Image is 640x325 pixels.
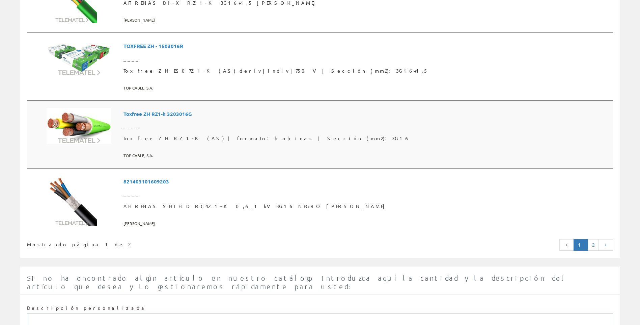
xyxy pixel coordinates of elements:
[123,65,610,77] span: Toxfree ZH ES07Z1-K (AS) deriv|Indiv|750 V | Sección (mm2): 3G16+1,5
[123,53,610,65] span: ____
[123,218,610,229] span: [PERSON_NAME]
[123,132,610,145] span: Toxfree ZH RZ1-K (AS) | formato: bobinas | Sección (mm2): 3G16
[123,175,610,188] span: 821403101609203
[123,150,610,161] span: TOP CABLE, S.A.
[559,239,574,251] a: Página anterior
[123,200,610,212] span: AFIRENAS SHIELD RC4Z1-K 0,6_1 kV 3G16 NEGRO [PERSON_NAME]
[123,15,610,26] span: [PERSON_NAME]
[47,175,97,226] img: Foto artículo AFIRENAS SHIELD RC4Z1-K 0,6_1 kV 3G16 NEGRO BOB (150x150)
[27,239,265,248] div: Mostrando página 1 de 2
[27,305,147,311] label: Descripción personalizada
[598,239,613,251] a: Página siguiente
[47,108,111,144] img: Foto artículo Toxfree ZH RZ1-K (AS) | formato: bobinas | Sección (mm2): 3G16 (192x107.904)
[123,188,610,200] span: ____
[47,40,111,76] img: Foto artículo Toxfree ZH ES07Z1-K (AS) deriv|Indiv|750 V | Sección (mm2): 3G16+1,5 (192x107.904)
[588,239,599,251] a: 2
[27,274,567,291] span: Si no ha encontrado algún artículo en nuestro catálogo introduzca aquí la cantidad y la descripci...
[123,40,610,52] span: TOXFREE ZH - 1503016R
[123,120,610,132] span: ____
[574,239,588,251] a: Página actual
[123,108,610,120] span: Toxfree ZH RZ1-k 3203016G
[123,82,610,94] span: TOP CABLE, S.A.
